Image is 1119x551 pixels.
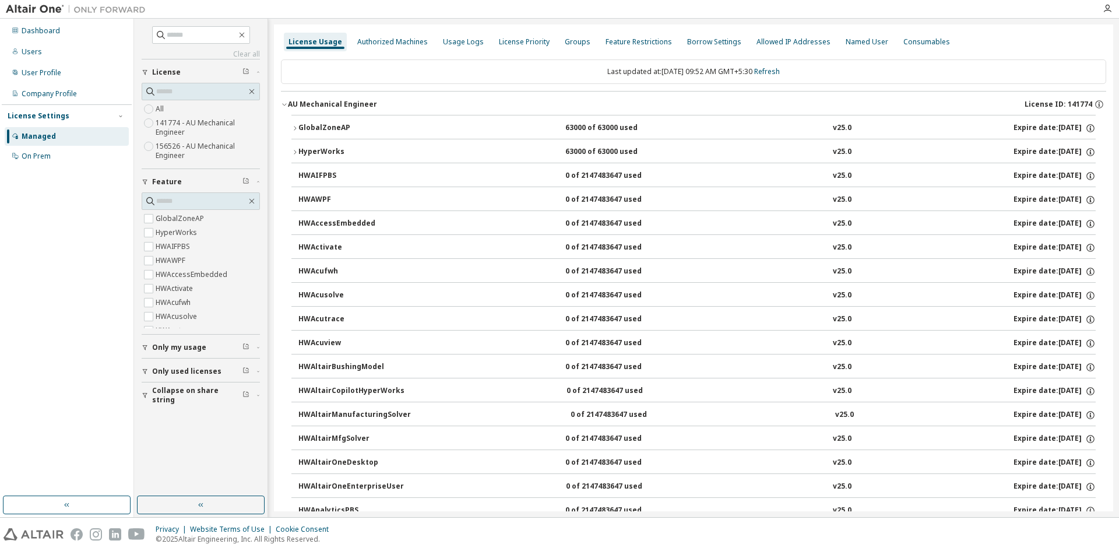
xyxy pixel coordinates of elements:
[242,343,249,352] span: Clear filter
[565,506,670,516] div: 0 of 2147483647 used
[565,147,670,157] div: 63000 of 63000 used
[156,116,260,139] label: 141774 - AU Mechanical Engineer
[833,458,851,468] div: v25.0
[833,195,851,205] div: v25.0
[8,111,69,121] div: License Settings
[1014,219,1096,229] div: Expire date: [DATE]
[1014,506,1096,516] div: Expire date: [DATE]
[833,123,851,134] div: v25.0
[754,66,780,76] a: Refresh
[142,59,260,85] button: License
[298,458,403,468] div: HWAltairOneDesktop
[242,177,249,187] span: Clear filter
[276,525,336,534] div: Cookie Consent
[298,402,1096,428] button: HWAltairManufacturingSolver0 of 2147483647 usedv25.0Expire date:[DATE]
[565,195,670,205] div: 0 of 2147483647 used
[156,240,192,254] label: HWAIFPBS
[298,171,403,181] div: HWAIFPBS
[142,169,260,195] button: Feature
[281,92,1106,117] button: AU Mechanical EngineerLicense ID: 141774
[833,362,851,373] div: v25.0
[298,386,404,396] div: HWAltairCopilotHyperWorks
[22,152,51,161] div: On Prem
[3,528,64,541] img: altair_logo.svg
[298,355,1096,380] button: HWAltairBushingModel0 of 2147483647 usedv25.0Expire date:[DATE]
[298,307,1096,332] button: HWAcutrace0 of 2147483647 usedv25.0Expire date:[DATE]
[1014,458,1096,468] div: Expire date: [DATE]
[756,37,831,47] div: Allowed IP Addresses
[1014,338,1096,349] div: Expire date: [DATE]
[571,410,675,420] div: 0 of 2147483647 used
[565,314,670,325] div: 0 of 2147483647 used
[298,243,403,253] div: HWActivate
[565,123,670,134] div: 63000 of 63000 used
[903,37,950,47] div: Consumables
[190,525,276,534] div: Website Terms of Use
[298,338,403,349] div: HWAcuview
[156,268,230,282] label: HWAccessEmbedded
[1014,290,1096,301] div: Expire date: [DATE]
[833,171,851,181] div: v25.0
[1014,314,1096,325] div: Expire date: [DATE]
[22,89,77,99] div: Company Profile
[281,59,1106,84] div: Last updated at: [DATE] 09:52 AM GMT+5:30
[288,100,377,109] div: AU Mechanical Engineer
[242,68,249,77] span: Clear filter
[156,102,166,116] label: All
[298,331,1096,356] button: HWAcuview0 of 2147483647 usedv25.0Expire date:[DATE]
[565,266,670,277] div: 0 of 2147483647 used
[298,474,1096,500] button: HWAltairOneEnterpriseUser0 of 2147483647 usedv25.0Expire date:[DATE]
[298,290,403,301] div: HWAcusolve
[22,47,42,57] div: Users
[142,359,260,384] button: Only used licenses
[298,211,1096,237] button: HWAccessEmbedded0 of 2147483647 usedv25.0Expire date:[DATE]
[152,177,182,187] span: Feature
[298,362,403,373] div: HWAltairBushingModel
[156,254,188,268] label: HWAWPF
[1014,171,1096,181] div: Expire date: [DATE]
[835,410,854,420] div: v25.0
[109,528,121,541] img: linkedin.svg
[298,314,403,325] div: HWAcutrace
[833,266,851,277] div: v25.0
[298,266,403,277] div: HWAcufwh
[833,243,851,253] div: v25.0
[687,37,741,47] div: Borrow Settings
[1014,362,1096,373] div: Expire date: [DATE]
[298,450,1096,476] button: HWAltairOneDesktop0 of 2147483647 usedv25.0Expire date:[DATE]
[298,123,403,134] div: GlobalZoneAP
[291,115,1096,141] button: GlobalZoneAP63000 of 63000 usedv25.0Expire date:[DATE]
[565,37,590,47] div: Groups
[142,50,260,59] a: Clear all
[156,296,193,310] label: HWAcufwh
[357,37,428,47] div: Authorized Machines
[846,37,888,47] div: Named User
[1014,147,1096,157] div: Expire date: [DATE]
[298,410,411,420] div: HWAltairManufacturingSolver
[443,37,484,47] div: Usage Logs
[565,338,670,349] div: 0 of 2147483647 used
[298,498,1096,524] button: HWAnalyticsPBS0 of 2147483647 usedv25.0Expire date:[DATE]
[833,506,851,516] div: v25.0
[298,259,1096,285] button: HWAcufwh0 of 2147483647 usedv25.0Expire date:[DATE]
[833,434,851,444] div: v25.0
[298,426,1096,452] button: HWAltairMfgSolver0 of 2147483647 usedv25.0Expire date:[DATE]
[6,3,152,15] img: Altair One
[298,434,403,444] div: HWAltairMfgSolver
[606,37,672,47] div: Feature Restrictions
[298,147,403,157] div: HyperWorks
[242,367,249,376] span: Clear filter
[565,290,670,301] div: 0 of 2147483647 used
[156,282,195,296] label: HWActivate
[298,219,403,229] div: HWAccessEmbedded
[566,386,671,396] div: 0 of 2147483647 used
[833,290,851,301] div: v25.0
[291,139,1096,165] button: HyperWorks63000 of 63000 usedv25.0Expire date:[DATE]
[1014,266,1096,277] div: Expire date: [DATE]
[833,338,851,349] div: v25.0
[1025,100,1092,109] span: License ID: 141774
[833,219,851,229] div: v25.0
[298,163,1096,189] button: HWAIFPBS0 of 2147483647 usedv25.0Expire date:[DATE]
[1014,123,1096,134] div: Expire date: [DATE]
[298,506,403,516] div: HWAnalyticsPBS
